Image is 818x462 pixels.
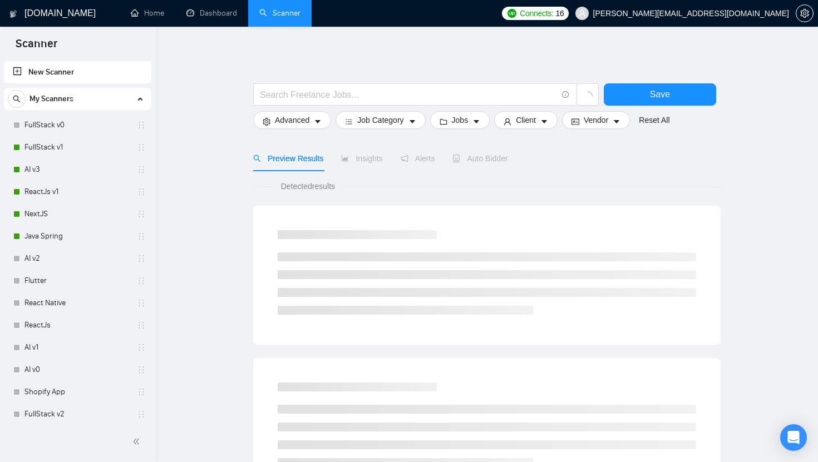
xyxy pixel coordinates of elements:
a: New Scanner [13,61,142,83]
span: robot [452,155,460,162]
button: idcardVendorcaret-down [562,111,630,129]
span: Vendor [584,114,608,126]
span: setting [263,117,270,126]
span: Scanner [7,36,66,59]
span: caret-down [472,117,480,126]
a: ReactJs [24,314,130,336]
a: FullStack v0 [24,114,130,136]
span: Job Category [357,114,403,126]
span: holder [137,187,146,196]
a: AI v3 [24,158,130,181]
span: holder [137,321,146,330]
span: 16 [556,7,564,19]
span: Save [650,87,670,101]
span: Insights [341,154,382,163]
div: Open Intercom Messenger [780,424,807,451]
span: Jobs [452,114,469,126]
span: My Scanners [29,88,73,110]
input: Search Freelance Jobs... [260,88,557,102]
button: setting [796,4,814,22]
img: logo [9,5,17,23]
span: Auto Bidder [452,154,507,163]
a: searchScanner [259,8,300,18]
span: idcard [571,117,579,126]
span: caret-down [613,117,620,126]
span: holder [137,143,146,152]
a: Flutter [24,270,130,292]
a: setting [796,9,814,18]
span: holder [137,388,146,396]
span: Preview Results [253,154,323,163]
a: AI v0 [24,359,130,381]
a: dashboardDashboard [186,8,237,18]
span: holder [137,232,146,241]
span: Alerts [401,154,435,163]
a: FullStack v2 [24,403,130,425]
span: Connects: [520,7,553,19]
span: caret-down [540,117,548,126]
a: AI v1 [24,336,130,359]
span: notification [401,155,408,162]
span: bars [345,117,353,126]
span: area-chart [341,155,349,162]
span: user [578,9,586,17]
button: settingAdvancedcaret-down [253,111,331,129]
span: info-circle [562,91,569,98]
span: holder [137,276,146,285]
img: upwork-logo.png [507,9,516,18]
button: search [8,90,26,108]
span: loading [583,91,593,101]
span: double-left [132,436,144,447]
span: Advanced [275,114,309,126]
span: holder [137,210,146,218]
span: holder [137,121,146,130]
a: React Native [24,292,130,314]
button: userClientcaret-down [494,111,558,129]
span: holder [137,299,146,307]
a: AI v2 [24,247,130,270]
a: Reset All [639,114,669,126]
button: Save [604,83,716,106]
span: user [504,117,511,126]
button: folderJobscaret-down [430,111,490,129]
span: holder [137,165,146,174]
a: Java Spring [24,225,130,247]
a: Shopify App [24,381,130,403]
a: homeHome [131,8,164,18]
a: FullStack v1 [24,136,130,158]
span: caret-down [408,117,416,126]
span: caret-down [314,117,322,126]
span: Client [516,114,536,126]
span: holder [137,410,146,419]
a: ReactJs v1 [24,181,130,203]
a: NextJS [24,203,130,225]
span: holder [137,254,146,263]
span: holder [137,365,146,374]
span: folder [440,117,447,126]
span: holder [137,343,146,352]
span: search [8,95,25,103]
button: barsJob Categorycaret-down [336,111,425,129]
span: Detected results [273,180,343,192]
span: search [253,155,261,162]
li: New Scanner [4,61,151,83]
